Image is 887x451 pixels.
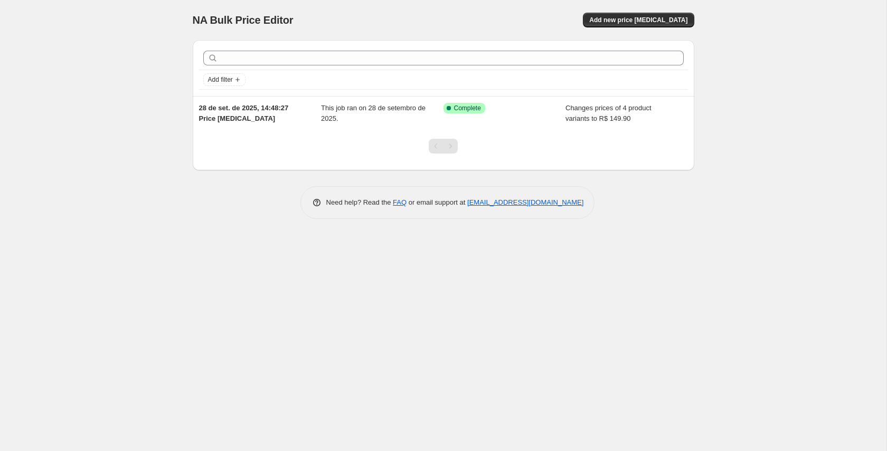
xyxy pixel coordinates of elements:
[454,104,481,112] span: Complete
[429,139,458,153] nav: Pagination
[193,14,294,26] span: NA Bulk Price Editor
[203,73,246,86] button: Add filter
[321,104,426,122] span: This job ran on 28 de setembro de 2025.
[589,16,687,24] span: Add new price [MEDICAL_DATA]
[467,198,583,206] a: [EMAIL_ADDRESS][DOMAIN_NAME]
[208,75,233,84] span: Add filter
[326,198,393,206] span: Need help? Read the
[199,104,289,122] span: 28 de set. de 2025, 14:48:27 Price [MEDICAL_DATA]
[407,198,467,206] span: or email support at
[565,104,652,122] span: Changes prices of 4 product variants to R$ 149.90
[583,13,694,27] button: Add new price [MEDICAL_DATA]
[393,198,407,206] a: FAQ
